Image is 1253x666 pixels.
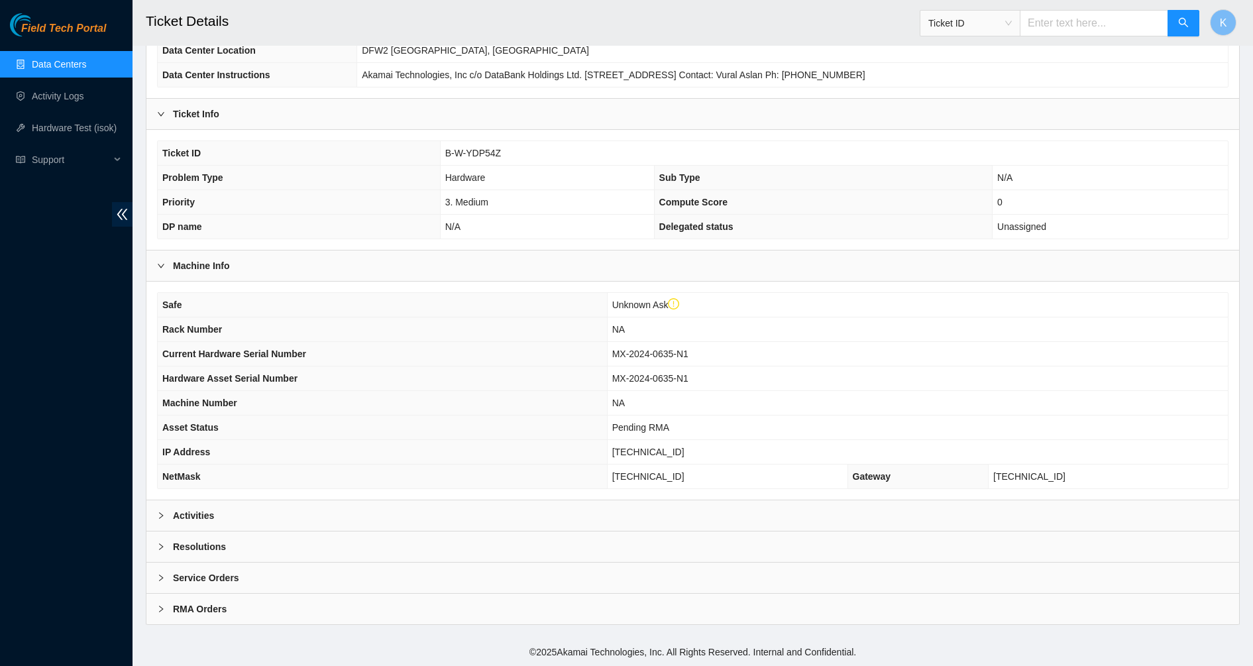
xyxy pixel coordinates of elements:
div: Machine Info [146,250,1239,281]
span: Current Hardware Serial Number [162,349,306,359]
span: DFW2 [GEOGRAPHIC_DATA], [GEOGRAPHIC_DATA] [362,45,589,56]
b: Machine Info [173,258,230,273]
div: Activities [146,500,1239,531]
span: Sub Type [659,172,700,183]
div: Ticket Info [146,99,1239,129]
span: Unknown Ask [612,300,680,310]
span: Hardware [445,172,486,183]
input: Enter text here... [1020,10,1168,36]
span: NetMask [162,471,201,482]
b: Ticket Info [173,107,219,121]
div: Service Orders [146,563,1239,593]
footer: © 2025 Akamai Technologies, Inc. All Rights Reserved. Internal and Confidential. [133,638,1253,666]
a: Data Centers [32,59,86,70]
b: Activities [173,508,214,523]
span: Data Center Instructions [162,70,270,80]
img: Akamai Technologies [10,13,67,36]
span: Machine Number [162,398,237,408]
a: Hardware Test (isok) [32,123,117,133]
span: IP Address [162,447,210,457]
span: NA [612,324,625,335]
b: Resolutions [173,539,226,554]
button: K [1210,9,1236,36]
span: Gateway [853,471,891,482]
div: Resolutions [146,531,1239,562]
span: MX-2024-0635-N1 [612,373,688,384]
span: K [1220,15,1227,31]
span: Pending RMA [612,422,669,433]
span: [TECHNICAL_ID] [612,471,684,482]
button: search [1168,10,1199,36]
span: Priority [162,197,195,207]
span: exclamation-circle [668,298,680,310]
span: MX-2024-0635-N1 [612,349,688,359]
span: Field Tech Portal [21,23,106,35]
span: Unassigned [997,221,1046,232]
span: 0 [997,197,1003,207]
span: Hardware Asset Serial Number [162,373,298,384]
a: Akamai TechnologiesField Tech Portal [10,24,106,41]
span: Compute Score [659,197,728,207]
span: Data Center Location [162,45,256,56]
span: DP name [162,221,202,232]
span: Asset Status [162,422,219,433]
span: B-W-YDP54Z [445,148,502,158]
a: Activity Logs [32,91,84,101]
span: Rack Number [162,324,222,335]
span: right [157,543,165,551]
b: RMA Orders [173,602,227,616]
span: Ticket ID [162,148,201,158]
span: N/A [997,172,1012,183]
span: Ticket ID [928,13,1012,33]
span: 3. Medium [445,197,488,207]
span: Delegated status [659,221,734,232]
span: right [157,110,165,118]
span: N/A [445,221,461,232]
span: right [157,605,165,613]
span: Akamai Technologies, Inc c/o DataBank Holdings Ltd. [STREET_ADDRESS] Contact: Vural Aslan Ph: [PH... [362,70,865,80]
span: right [157,262,165,270]
span: [TECHNICAL_ID] [993,471,1065,482]
span: right [157,574,165,582]
div: RMA Orders [146,594,1239,624]
span: right [157,512,165,520]
span: read [16,155,25,164]
span: double-left [112,202,133,227]
span: NA [612,398,625,408]
span: Problem Type [162,172,223,183]
span: Safe [162,300,182,310]
b: Service Orders [173,571,239,585]
span: search [1178,17,1189,30]
span: [TECHNICAL_ID] [612,447,684,457]
span: Support [32,146,110,173]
